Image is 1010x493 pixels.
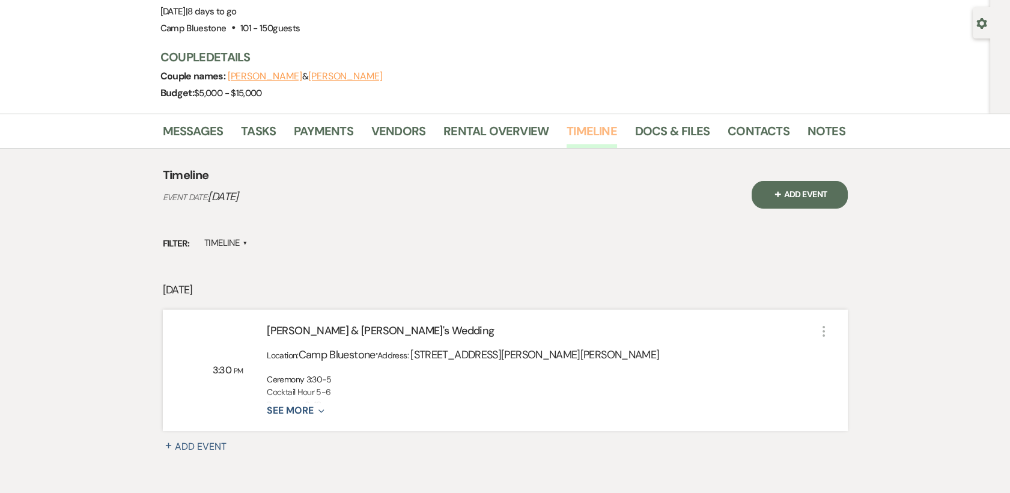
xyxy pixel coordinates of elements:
span: Location: [267,350,298,361]
span: Budget: [160,87,195,99]
span: 101 - 150 guests [240,22,300,34]
a: Docs & Files [635,121,710,148]
button: Plus SignAdd Event [163,439,241,454]
span: | [186,5,237,17]
span: [DATE] [160,5,237,17]
a: Tasks [241,121,276,148]
label: Timeline [204,235,248,251]
p: [DATE] [163,281,848,299]
button: See More [267,406,324,416]
span: & [228,70,383,82]
span: 8 days to go [187,5,236,17]
span: Address: [377,350,410,361]
span: ▲ [243,239,248,248]
button: [PERSON_NAME] [308,72,383,81]
a: Timeline [567,121,617,148]
h4: Timeline [163,167,209,183]
div: Ceremony 3:30-5 Cocktail Hour 5-6 Reception 6-10 [267,373,816,403]
span: PM [234,366,243,376]
a: Vendors [371,121,425,148]
a: Contacts [728,121,789,148]
span: [DATE] [208,189,238,204]
div: [PERSON_NAME] & [PERSON_NAME]'s Wedding [267,323,816,344]
span: 3:30 [213,364,234,376]
button: Open lead details [976,17,987,28]
a: Payments [294,121,353,148]
a: Messages [163,121,224,148]
span: [STREET_ADDRESS][PERSON_NAME][PERSON_NAME] [410,348,659,362]
span: Plus Sign [163,436,175,448]
span: · [376,345,377,363]
span: Event Date: [163,192,208,203]
button: [PERSON_NAME] [228,72,302,81]
span: Filter: [163,237,190,251]
span: Couple names: [160,70,228,82]
span: $5,000 - $15,000 [194,87,262,99]
button: Plus SignAdd Event [752,181,848,209]
span: Plus Sign [772,188,784,200]
h3: Couple Details [160,49,833,66]
span: Camp Bluestone [160,22,227,34]
a: Rental Overview [443,121,549,148]
span: Camp Bluestone [299,348,376,362]
a: Notes [808,121,845,148]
